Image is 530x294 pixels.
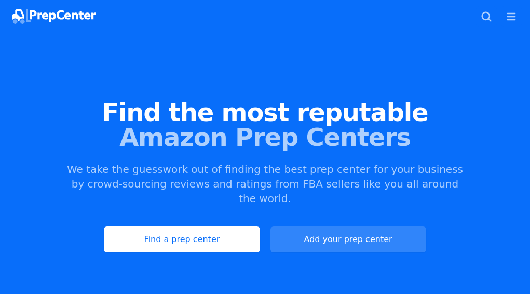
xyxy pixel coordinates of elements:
a: Find a prep center [104,226,260,252]
a: Add your prep center [270,226,426,252]
p: We take the guesswork out of finding the best prep center for your business by crowd-sourcing rev... [66,162,465,206]
span: Amazon Prep Centers [12,125,518,150]
img: PrepCenter [12,9,96,24]
span: Find the most reputable [12,100,518,125]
